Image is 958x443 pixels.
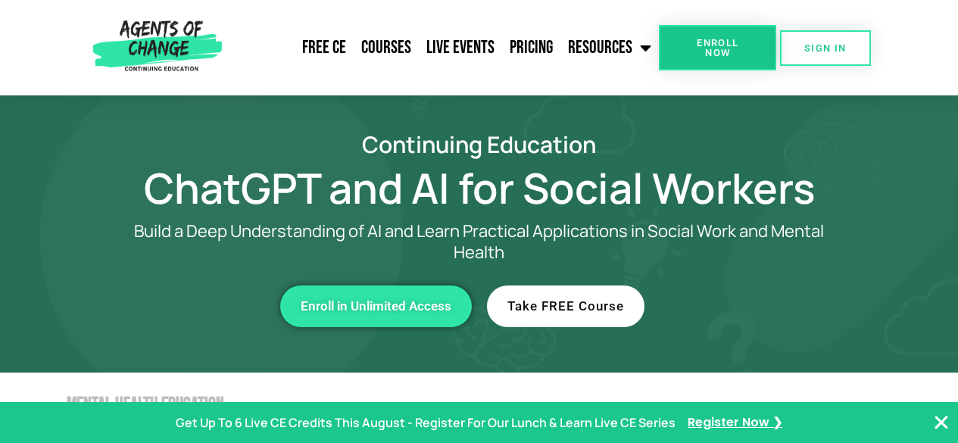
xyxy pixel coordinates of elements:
p: Get Up To 6 Live CE Credits This August - Register For Our Lunch & Learn Live CE Series [176,412,676,434]
span: SIGN IN [804,43,847,53]
button: Close Banner [932,413,950,432]
a: Take FREE Course [487,285,644,327]
a: Free CE [295,29,354,67]
span: Enroll Now [683,38,752,58]
a: Register Now ❯ [688,412,782,434]
a: Enroll in Unlimited Access [280,285,472,327]
span: Enroll in Unlimited Access [301,300,451,313]
a: SIGN IN [780,30,871,66]
h2: Mental Health Education [67,395,911,414]
a: Resources [560,29,659,67]
h2: Continuing Education [48,133,911,155]
a: Courses [354,29,419,67]
nav: Menu [228,29,659,67]
a: Live Events [419,29,502,67]
h1: ChatGPT and AI for Social Workers [48,170,911,205]
p: Build a Deep Understanding of AI and Learn Practical Applications in Social Work and Mental Health [108,220,850,263]
span: Take FREE Course [507,300,624,313]
a: Pricing [502,29,560,67]
a: Enroll Now [659,25,776,70]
